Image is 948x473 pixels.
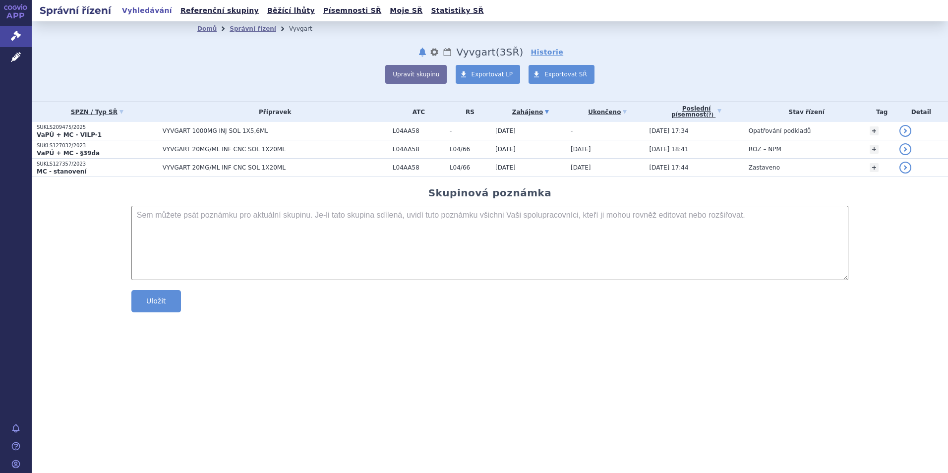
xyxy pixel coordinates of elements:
a: Lhůty [442,46,452,58]
a: Moje SŘ [387,4,425,17]
a: Vyhledávání [119,4,175,17]
span: - [450,127,490,134]
span: [DATE] [571,164,591,171]
span: L04AA58 [393,164,445,171]
p: SUKLS127032/2023 [37,142,158,149]
a: Exportovat SŘ [529,65,594,84]
h2: Správní řízení [32,3,119,17]
p: SUKLS209475/2025 [37,124,158,131]
a: Běžící lhůty [264,4,318,17]
button: Uložit [131,290,181,312]
span: [DATE] 17:34 [650,127,689,134]
a: detail [899,162,911,174]
span: 3 [500,46,506,58]
a: + [870,163,879,172]
a: Domů [197,25,217,32]
span: [DATE] [495,146,516,153]
a: detail [899,143,911,155]
span: [DATE] [495,164,516,171]
span: ROZ – NPM [749,146,781,153]
a: Správní řízení [230,25,276,32]
a: detail [899,125,911,137]
button: nastavení [429,46,439,58]
p: SUKLS127357/2023 [37,161,158,168]
span: Exportovat LP [472,71,513,78]
li: Vyvgart [289,21,325,36]
span: VYVGART 20MG/ML INF CNC SOL 1X20ML [163,146,388,153]
th: RS [445,102,490,122]
span: Zastaveno [749,164,780,171]
a: Ukončeno [571,105,645,119]
button: notifikace [417,46,427,58]
a: Poslednípísemnost(?) [650,102,744,122]
span: [DATE] 18:41 [650,146,689,153]
span: VYVGART 20MG/ML INF CNC SOL 1X20ML [163,164,388,171]
a: Zahájeno [495,105,566,119]
a: + [870,126,879,135]
th: Tag [865,102,894,122]
th: Přípravek [158,102,388,122]
span: VYVGART 1000MG INJ SOL 1X5,6ML [163,127,388,134]
span: L04AA58 [393,146,445,153]
h2: Skupinová poznámka [428,187,552,199]
span: [DATE] 17:44 [650,164,689,171]
a: Exportovat LP [456,65,521,84]
span: Exportovat SŘ [544,71,587,78]
abbr: (?) [706,112,713,118]
strong: MC - stanovení [37,168,86,175]
a: Historie [531,47,564,57]
span: [DATE] [571,146,591,153]
a: SPZN / Typ SŘ [37,105,158,119]
th: Detail [894,102,948,122]
button: Upravit skupinu [385,65,447,84]
span: - [571,127,573,134]
a: Statistiky SŘ [428,4,486,17]
strong: VaPÚ + MC - §39da [37,150,100,157]
span: L04AA58 [393,127,445,134]
th: ATC [388,102,445,122]
span: L04/66 [450,164,490,171]
span: [DATE] [495,127,516,134]
a: + [870,145,879,154]
strong: VaPÚ + MC - VILP-1 [37,131,102,138]
a: Referenční skupiny [178,4,262,17]
span: Vyvgart [456,46,495,58]
span: ( SŘ) [496,46,524,58]
span: Opatřování podkladů [749,127,811,134]
th: Stav řízení [744,102,865,122]
span: L04/66 [450,146,490,153]
a: Písemnosti SŘ [320,4,384,17]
